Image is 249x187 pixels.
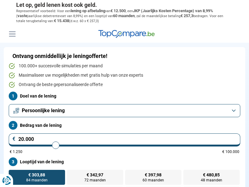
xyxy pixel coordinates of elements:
span: € 15.438 [54,18,69,23]
span: € 100.000 [222,150,239,154]
img: TopCompare [98,30,155,38]
button: Menu [7,29,17,39]
li: Ontvang de beste gepersonaliseerde offerte [9,82,240,88]
button: Persoonlijke lening [9,104,240,117]
h1: Ontvang onmiddellijk je leningofferte! [12,53,107,60]
span: 60 maanden [113,13,135,18]
span: JKP (Jaarlijks Kosten Percentage) van 8,99% [133,8,213,13]
span: € 1.250 [10,150,22,154]
span: € 303,88 [28,173,45,177]
span: € 12.500 [110,8,126,13]
span: € 257,3 [181,13,193,18]
p: Representatief voorbeeld: Voor een van , een ( jaarlijkse debetrentevoet van 8,99%) en een loopti... [16,8,233,24]
label: Bedrag van de lening [9,121,240,130]
span: € [12,137,16,141]
span: € 397,98 [145,173,162,177]
span: € 480,85 [203,173,220,177]
span: € 342,97 [87,173,103,177]
label: Looptijd van de lening [9,157,240,166]
span: 60 maanden [143,178,164,182]
li: 100.000+ succesvolle simulaties per maand [9,63,240,69]
p: Let op, geld lenen kost ook geld. [16,2,233,8]
label: Doel van de lening [9,92,240,100]
span: lening op afbetaling [71,8,105,13]
span: Persoonlijke lening [22,107,65,114]
span: 72 maanden [84,178,106,182]
span: vaste [17,13,27,18]
li: Maximaliseer uw mogelijkheden met gratis hulp van onze experts [9,72,240,79]
span: 48 maanden [201,178,222,182]
span: 84 maanden [26,178,48,182]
